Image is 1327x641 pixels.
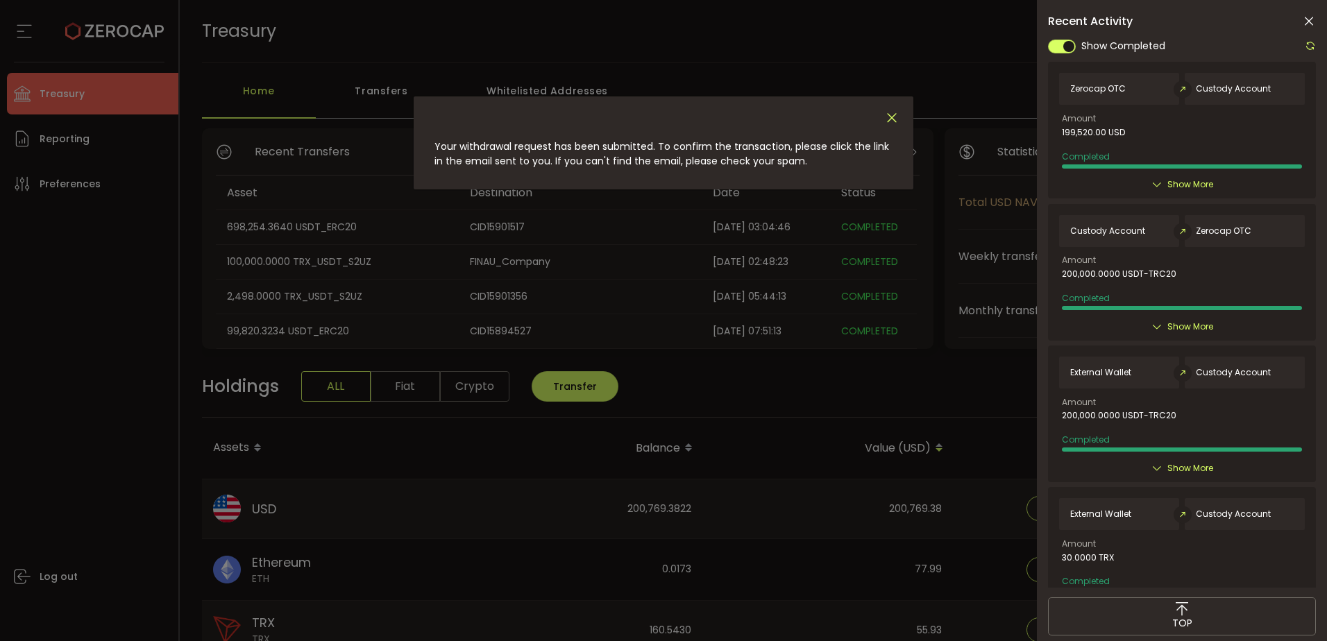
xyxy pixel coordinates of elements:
[434,139,889,168] span: Your withdrawal request has been submitted. To confirm the transaction, please click the link in ...
[1062,434,1110,445] span: Completed
[1070,368,1131,377] span: External Wallet
[1070,226,1145,236] span: Custody Account
[1070,84,1126,94] span: Zerocap OTC
[1062,256,1096,264] span: Amount
[414,96,913,189] div: dialog
[1196,509,1271,519] span: Custody Account
[1062,398,1096,407] span: Amount
[1081,39,1165,53] span: Show Completed
[1062,114,1096,123] span: Amount
[1167,320,1213,334] span: Show More
[1062,553,1114,563] span: 30.0000 TRX
[1048,16,1133,27] span: Recent Activity
[1062,411,1176,420] span: 200,000.0000 USDT-TRC20
[1196,84,1271,94] span: Custody Account
[1062,269,1176,279] span: 200,000.0000 USDT-TRC20
[1172,616,1192,631] span: TOP
[1062,575,1110,587] span: Completed
[1167,461,1213,475] span: Show More
[1062,540,1096,548] span: Amount
[1062,292,1110,304] span: Completed
[1258,574,1327,641] iframe: Chat Widget
[884,110,899,126] button: Close
[1196,226,1251,236] span: Zerocap OTC
[1062,151,1110,162] span: Completed
[1167,178,1213,191] span: Show More
[1070,509,1131,519] span: External Wallet
[1062,128,1125,137] span: 199,520.00 USD
[1196,368,1271,377] span: Custody Account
